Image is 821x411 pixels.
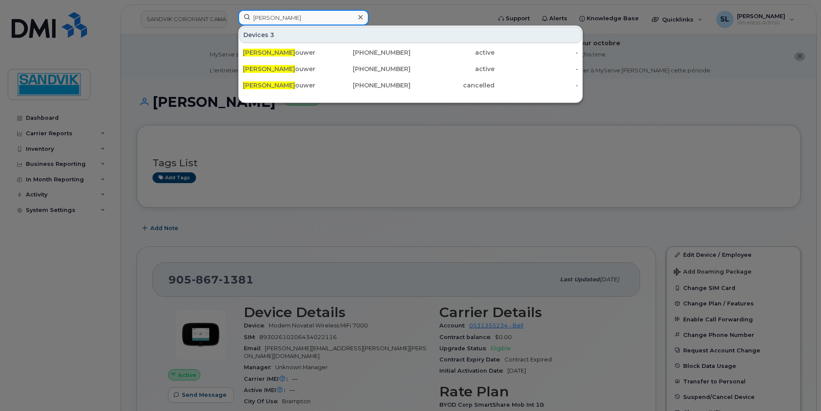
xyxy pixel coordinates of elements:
[243,81,327,90] div: ouwer
[270,31,274,39] span: 3
[327,65,411,73] div: [PHONE_NUMBER]
[243,48,327,57] div: ouwer
[243,81,295,89] span: [PERSON_NAME]
[410,81,494,90] div: cancelled
[494,81,578,90] div: -
[239,27,582,43] div: Devices
[327,48,411,57] div: [PHONE_NUMBER]
[327,81,411,90] div: [PHONE_NUMBER]
[243,65,295,73] span: [PERSON_NAME]
[239,78,582,93] a: [PERSON_NAME]ouwer[PHONE_NUMBER]cancelled-
[239,61,582,77] a: [PERSON_NAME]ouwer[PHONE_NUMBER]active-
[243,49,295,56] span: [PERSON_NAME]
[243,65,327,73] div: ouwer
[494,48,578,57] div: -
[494,65,578,73] div: -
[410,65,494,73] div: active
[410,48,494,57] div: active
[239,45,582,60] a: [PERSON_NAME]ouwer[PHONE_NUMBER]active-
